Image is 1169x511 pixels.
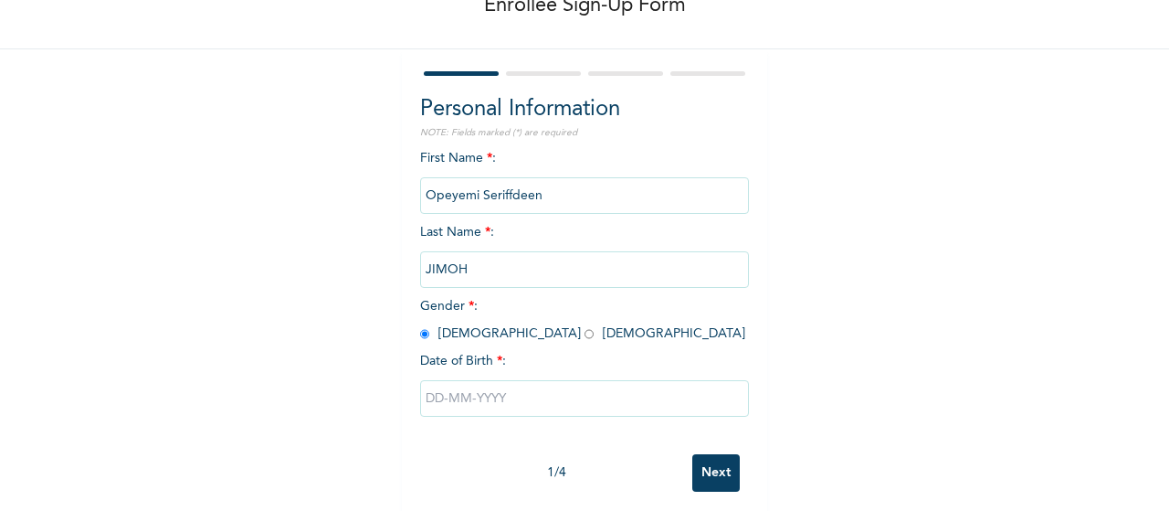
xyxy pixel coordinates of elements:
h2: Personal Information [420,93,749,126]
span: Date of Birth : [420,352,506,371]
span: Gender : [DEMOGRAPHIC_DATA] [DEMOGRAPHIC_DATA] [420,300,745,340]
input: Enter your last name [420,251,749,288]
input: DD-MM-YYYY [420,380,749,417]
span: Last Name : [420,226,749,276]
p: NOTE: Fields marked (*) are required [420,126,749,140]
div: 1 / 4 [420,463,692,483]
span: First Name : [420,152,749,202]
input: Next [692,454,740,492]
input: Enter your first name [420,177,749,214]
